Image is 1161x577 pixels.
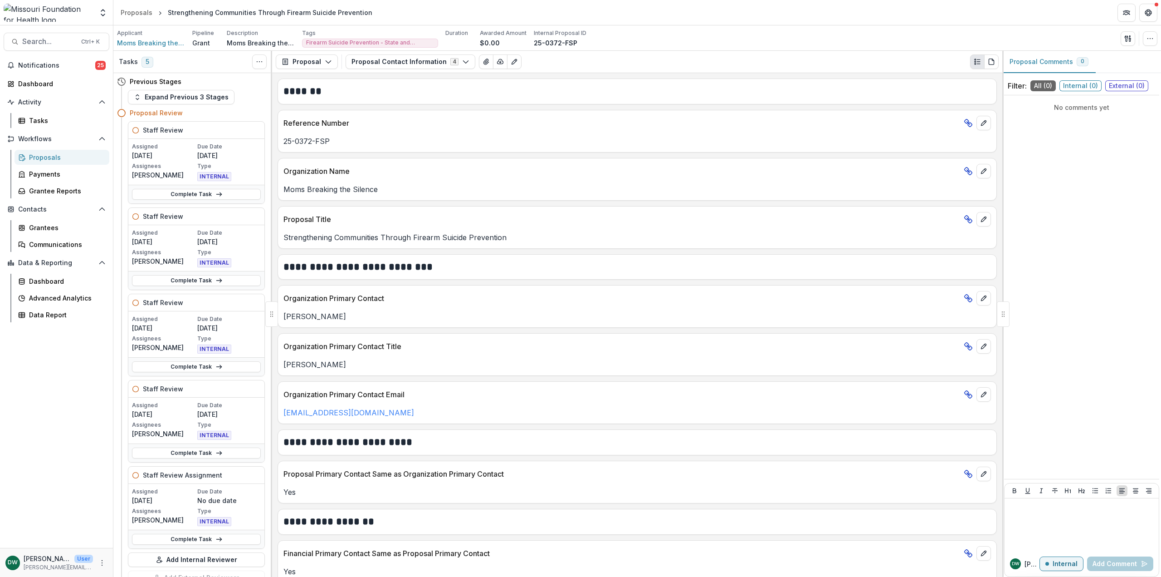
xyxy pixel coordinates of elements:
div: Ctrl + K [79,37,102,47]
p: [PERSON_NAME] [132,429,195,439]
p: Due Date [197,401,261,409]
p: No due date [197,496,261,505]
p: [DATE] [132,323,195,333]
p: Assigned [132,315,195,323]
span: Internal ( 0 ) [1059,80,1102,91]
button: Notifications25 [4,58,109,73]
p: Grant [192,38,210,48]
p: Moms Breaking the Silence [283,184,991,195]
p: Strengthening Communities Through Firearm Suicide Prevention [283,232,991,243]
p: Assigned [132,229,195,237]
p: Due Date [197,229,261,237]
span: INTERNAL [197,345,231,354]
h4: Previous Stages [130,77,181,86]
a: Communications [15,237,109,252]
button: Add Internal Reviewer [128,552,265,567]
h5: Staff Review [143,298,183,307]
span: Data & Reporting [18,259,95,267]
button: Open Activity [4,95,109,109]
p: Moms Breaking the Silence (MBTS) is a grassroots nonprofit in [GEOGRAPHIC_DATA], [US_STATE], foun... [227,38,295,48]
button: edit [976,291,991,306]
span: Activity [18,99,95,106]
a: Tasks [15,113,109,128]
div: Data Report [29,310,102,320]
p: Duration [445,29,468,37]
p: Applicant [117,29,142,37]
button: Heading 2 [1076,485,1087,496]
button: Proposal [276,54,338,69]
button: Add Comment [1087,557,1153,571]
p: Type [197,162,261,170]
p: [DATE] [197,409,261,419]
h4: Proposal Review [130,108,183,118]
p: Proposal Title [283,214,960,225]
button: Open Contacts [4,202,109,217]
a: Complete Task [132,361,261,372]
p: Proposal Primary Contact Same as Organization Primary Contact [283,469,960,479]
p: 25-0372-FSP [534,38,577,48]
h5: Staff Review [143,384,183,394]
div: Tasks [29,116,102,125]
button: More [97,557,107,568]
span: 25 [95,61,106,70]
p: Type [197,507,261,515]
p: Assignees [132,507,195,515]
a: Dashboard [4,76,109,91]
p: Internal [1053,560,1078,568]
p: Organization Name [283,166,960,177]
span: Search... [22,37,76,46]
a: Data Report [15,307,109,322]
a: [EMAIL_ADDRESS][DOMAIN_NAME] [283,408,414,417]
p: No comments yet [1008,103,1156,112]
button: Search... [4,33,109,51]
button: edit [976,387,991,402]
p: Assigned [132,488,195,496]
p: [PERSON_NAME] [132,343,195,352]
div: Strengthening Communities Through Firearm Suicide Prevention [168,8,372,17]
a: Dashboard [15,274,109,289]
div: Grantees [29,223,102,232]
button: Bullet List [1090,485,1101,496]
span: Notifications [18,62,95,69]
button: edit [976,164,991,178]
a: Grantee Reports [15,183,109,198]
button: Proposal Contact Information4 [346,54,475,69]
p: [DATE] [132,409,195,419]
p: Due Date [197,488,261,496]
p: Yes [283,487,991,498]
p: Assignees [132,162,195,170]
a: Moms Breaking the Silence [117,38,185,48]
button: Get Help [1139,4,1157,22]
p: Internal Proposal ID [534,29,586,37]
button: Underline [1022,485,1033,496]
p: [PERSON_NAME] [132,515,195,525]
p: Assigned [132,143,195,151]
span: 0 [1081,58,1084,64]
nav: breadcrumb [117,6,376,19]
div: Dashboard [29,276,102,286]
button: Open Data & Reporting [4,256,109,270]
span: 5 [141,57,153,68]
button: edit [976,546,991,561]
p: Filter: [1008,80,1027,91]
button: Heading 1 [1063,485,1073,496]
p: Assignees [132,421,195,429]
button: Open Workflows [4,132,109,146]
button: edit [976,467,991,481]
button: Edit as form [507,54,522,69]
a: Complete Task [132,448,261,459]
p: [PERSON_NAME] [283,311,991,322]
p: Yes [283,566,991,577]
p: Assignees [132,335,195,343]
div: Payments [29,169,102,179]
img: Missouri Foundation for Health logo [4,4,93,22]
a: Complete Task [132,189,261,200]
span: Workflows [18,135,95,143]
a: Payments [15,167,109,182]
span: INTERNAL [197,258,231,267]
button: Partners [1117,4,1136,22]
button: edit [976,212,991,227]
h5: Staff Review Assignment [143,470,222,480]
div: Daniel Waxler [8,560,18,566]
h5: Staff Review [143,212,183,221]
